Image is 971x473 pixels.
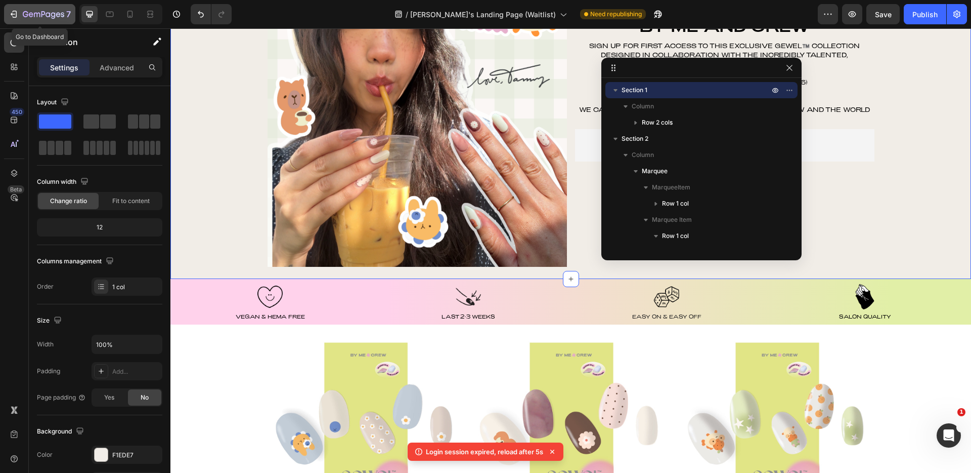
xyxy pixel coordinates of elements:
span: Last 2-3 weeks [271,285,325,291]
span: Marquee [642,166,668,176]
span: Change ratio [50,196,87,206]
div: Page padding [37,393,86,402]
span: Section 1 [622,85,647,95]
div: Order [37,282,54,291]
p: Settings [50,62,78,73]
div: 1 col [112,283,160,292]
span: Salon Quality [669,285,721,291]
div: Undo/Redo [191,4,232,24]
iframe: Intercom live chat [937,423,961,448]
span: aust; [DATE] 10:00am (aest, utc+10) [483,59,625,66]
div: 12 [39,220,160,234]
div: Shopify Forms [542,111,587,122]
span: MarqueeItem [652,182,690,192]
img: gempages_454504600506991714-02762762-d822-4855-b752-e4d43245c567.png [483,256,509,281]
span: Column [632,150,654,160]
span: Section 2 [622,134,648,144]
div: Color [37,450,53,459]
span: Marquee Item [652,215,692,225]
span: Yes [104,393,114,402]
p: Easy On & Easy Off [398,285,594,292]
span: Row 1 col [662,231,689,241]
span: [PERSON_NAME]'s Landing Page (Waitlist) [410,9,556,20]
div: Columns management [37,255,116,268]
div: Publish [912,9,938,20]
span: Need republishing [590,10,642,19]
img: CObsj-qpiYADEAE=.png [521,111,534,123]
p: Login session expired, reload after 5s [426,447,543,457]
span: Column [632,101,654,111]
p: Advanced [100,62,134,73]
span: Row 1 col [662,199,689,209]
span: / [406,9,408,20]
span: Column [672,247,694,257]
span: 1 [957,408,965,416]
span: we can't wait to Welcome you to the Self-Care Crew and the world of Uncomfy. [409,77,699,94]
button: Publish [904,4,946,24]
div: Background [37,425,86,439]
img: gempages_454504600506991714-8bd019b9-5b34-43b3-8081-fe34b5696ec7.png [87,256,112,281]
div: Column width [37,175,91,189]
span: No [141,393,149,402]
div: Rich Text Editor. Editing area: main [199,284,397,293]
p: Section [49,36,132,48]
span: Fit to content [112,196,150,206]
input: Auto [92,335,162,353]
button: Save [866,4,900,24]
img: gempages_454504600506991714-fc8b6c1f-be4e-42df-9a70-aa55b129ea94.png [682,256,707,281]
div: Size [37,314,64,328]
iframe: To enrich screen reader interactions, please activate Accessibility in Grammarly extension settings [170,28,971,473]
p: 7 [66,8,71,20]
div: Add... [112,367,160,376]
span: Save [875,10,892,19]
div: F1EDE7 [112,451,160,460]
button: Shopify Forms [513,105,595,129]
div: Beta [8,185,24,193]
p: [GEOGRAPHIC_DATA]: [DATE] 6:00pm (utc-6) [406,49,703,58]
button: 7 [4,4,75,24]
span: Vegan & HEMA Free [65,285,135,291]
img: gempages_454504600506991714-1f2de2c9-ea7f-43fc-996f-ecafec18cd47.png [285,256,311,281]
span: Row 2 cols [642,117,673,128]
div: Width [37,340,54,349]
div: Layout [37,96,71,109]
div: Padding [37,367,60,376]
div: 450 [10,108,24,116]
